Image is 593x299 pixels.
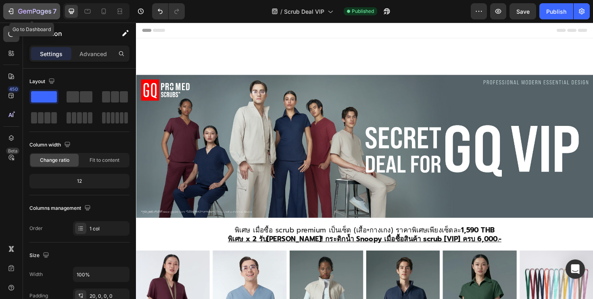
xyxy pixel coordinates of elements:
div: Order [29,225,43,232]
iframe: Design area [136,23,593,299]
button: Save [509,3,536,19]
p: 7 [53,6,56,16]
div: Undo/Redo [152,3,185,19]
span: / [280,7,282,16]
div: Columns management [29,203,92,214]
input: Auto [73,267,129,282]
div: 450 [8,86,19,92]
div: Layout [29,76,56,87]
div: Publish [546,7,566,16]
div: 12 [31,176,128,187]
span: Save [516,8,530,15]
span: Change ratio [40,157,69,164]
div: Beta [6,148,19,154]
span: Published [352,8,374,15]
div: Size [29,250,51,261]
button: Publish [539,3,573,19]
div: Width [29,271,43,278]
div: 1 col [90,225,127,232]
p: Section [39,29,105,38]
p: Advanced [79,50,107,58]
button: 7 [3,3,60,19]
span: Fit to content [90,157,119,164]
strong: 1,590 THB [345,214,380,226]
span: Scrub Deal VIP [284,7,324,16]
u: พิเศษ x 2 รับ[PERSON_NAME]! กระติกน้ำ Snoopy เมื่อซื้อสินค้า scrub [VIP] ครบ 6,000.- [97,224,387,235]
div: Column width [29,140,72,151]
p: Settings [40,50,63,58]
div: Open Intercom Messenger [566,259,585,279]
